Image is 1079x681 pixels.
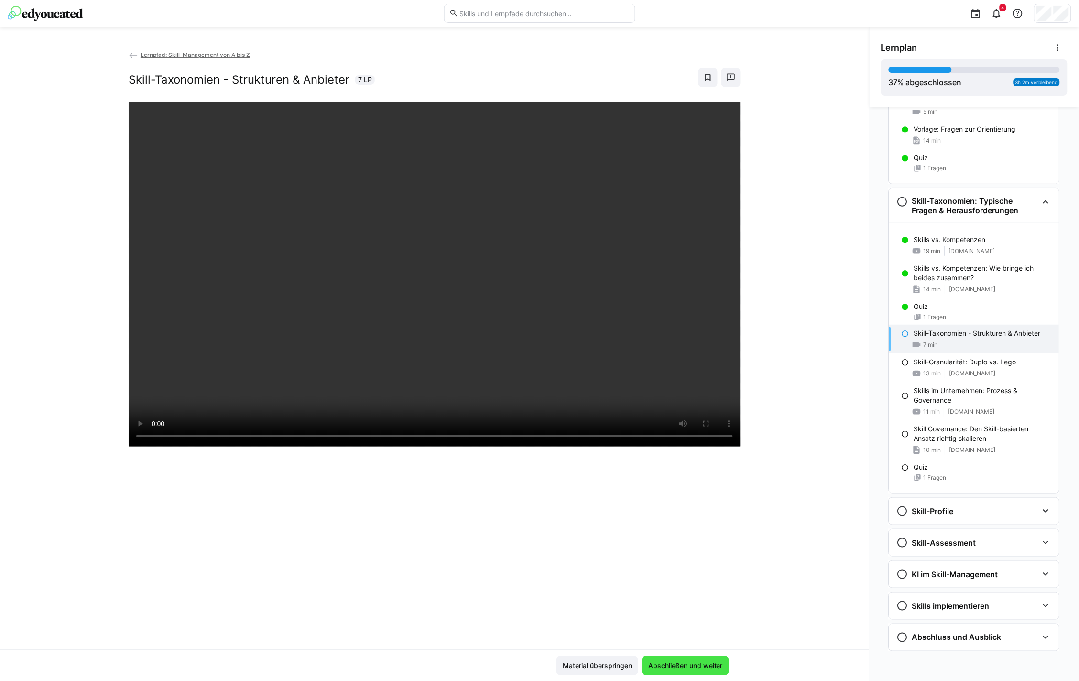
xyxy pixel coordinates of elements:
span: Lernplan [881,43,917,53]
span: 7 LP [358,75,372,85]
h3: Skills implementieren [912,601,990,611]
span: 4 [1002,5,1004,11]
span: 1 Fragen [924,474,947,482]
p: Quiz [914,462,928,472]
h3: Skill-Taxonomien: Typische Fragen & Herausforderungen [912,196,1038,215]
span: 5 min [924,108,938,116]
h3: Abschluss und Ausblick [912,633,1002,642]
p: Skill-Granularität: Duplo vs. Lego [914,357,1016,367]
p: Quiz [914,302,928,311]
span: 11 min [924,408,940,416]
button: Material überspringen [556,656,638,675]
h2: Skill-Taxonomien - Strukturen & Anbieter [129,73,349,87]
p: Skill Governance: Den Skill-basierten Ansatz richtig skalieren [914,424,1052,443]
div: % abgeschlossen [889,77,962,88]
span: [DOMAIN_NAME] [949,247,995,255]
span: [DOMAIN_NAME] [949,446,996,454]
span: Abschließen und weiter [647,661,724,670]
span: 1 Fragen [924,165,947,172]
p: Vorlage: Fragen zur Orientierung [914,124,1016,134]
span: 37 [889,77,898,87]
span: 7 min [924,341,938,349]
span: 14 min [924,286,941,293]
p: Skills vs. Kompetenzen [914,235,986,244]
p: Skills vs. Kompetenzen: Wie bringe ich beides zusammen? [914,264,1052,283]
span: 14 min [924,137,941,144]
span: 3h 2m verbleibend [1015,79,1058,85]
span: 19 min [924,247,941,255]
h3: KI im Skill-Management [912,570,998,579]
p: Skills im Unternehmen: Prozess & Governance [914,386,1052,405]
span: Material überspringen [561,661,633,670]
span: 10 min [924,446,941,454]
p: Skill-Taxonomien - Strukturen & Anbieter [914,329,1041,338]
span: [DOMAIN_NAME] [949,286,996,293]
h3: Skill-Profile [912,506,954,516]
h3: Skill-Assessment [912,538,976,548]
p: Quiz [914,153,928,163]
span: [DOMAIN_NAME] [948,408,995,416]
span: 1 Fragen [924,313,947,321]
button: Abschließen und weiter [642,656,729,675]
span: [DOMAIN_NAME] [949,370,996,377]
span: 13 min [924,370,941,377]
span: Lernpfad: Skill-Management von A bis Z [141,51,250,58]
a: Lernpfad: Skill-Management von A bis Z [129,51,250,58]
input: Skills und Lernpfade durchsuchen… [458,9,630,18]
